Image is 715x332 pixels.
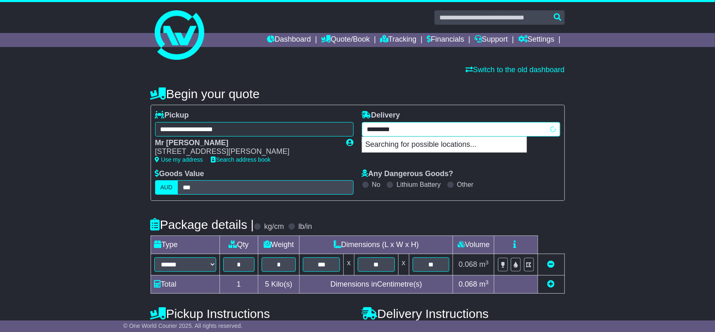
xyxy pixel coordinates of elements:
td: Volume [453,236,494,254]
label: AUD [155,180,178,195]
td: Type [151,236,219,254]
span: 0.068 [459,260,477,268]
a: Quote/Book [321,33,370,47]
td: Dimensions in Centimetre(s) [300,275,453,294]
td: x [344,254,354,275]
td: Total [151,275,219,294]
td: x [398,254,409,275]
a: Switch to the old dashboard [465,66,564,74]
span: m [479,280,489,288]
td: 1 [219,275,258,294]
td: Weight [258,236,300,254]
td: Qty [219,236,258,254]
label: kg/cm [264,222,284,231]
h4: Begin your quote [151,87,565,101]
span: m [479,260,489,268]
a: Settings [518,33,555,47]
label: Lithium Battery [396,181,441,188]
a: Remove this item [547,260,555,268]
a: Dashboard [267,33,311,47]
a: Add new item [547,280,555,288]
a: Search address book [211,156,271,163]
h4: Package details | [151,218,254,231]
sup: 3 [486,279,489,285]
td: Dimensions (L x W x H) [300,236,453,254]
span: 0.068 [459,280,477,288]
div: Mr [PERSON_NAME] [155,139,338,148]
p: Searching for possible locations... [362,137,526,153]
div: [STREET_ADDRESS][PERSON_NAME] [155,147,338,156]
span: 5 [265,280,269,288]
label: Other [457,181,474,188]
h4: Delivery Instructions [362,307,565,320]
a: Financials [427,33,464,47]
label: Goods Value [155,170,204,179]
a: Tracking [380,33,416,47]
span: © One World Courier 2025. All rights reserved. [123,323,243,329]
sup: 3 [486,259,489,266]
a: Support [474,33,508,47]
label: Delivery [362,111,400,120]
label: Any Dangerous Goods? [362,170,453,179]
td: Kilo(s) [258,275,300,294]
a: Use my address [155,156,203,163]
label: Pickup [155,111,189,120]
label: No [372,181,380,188]
label: lb/in [298,222,312,231]
h4: Pickup Instructions [151,307,354,320]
